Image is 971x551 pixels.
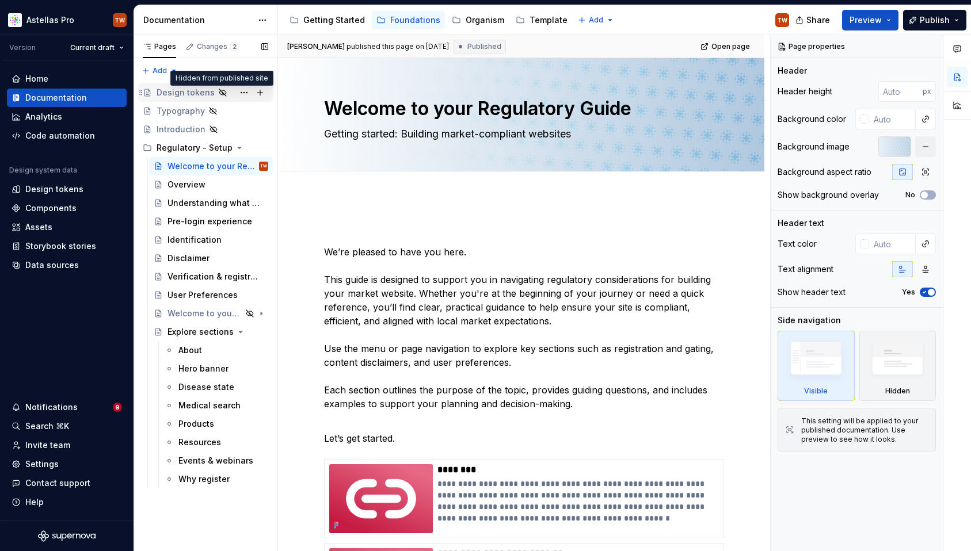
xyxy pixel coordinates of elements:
[285,9,572,32] div: Page tree
[149,249,273,267] a: Disclaimer
[160,341,273,359] a: About
[157,124,205,135] div: Introduction
[778,315,841,326] div: Side navigation
[324,245,718,411] p: We’re pleased to have you here. This guide is designed to support you in navigating regulatory co...
[7,108,127,126] a: Analytics
[149,231,273,249] a: Identification
[778,286,846,298] div: Show header text
[7,417,127,435] button: Search ⌘K
[372,11,445,29] a: Foundations
[167,326,234,338] div: Explore sections
[801,416,928,444] div: This setting will be applied to your published documentation. Use preview to see how it looks.
[25,439,70,451] div: Invite team
[149,323,273,341] a: Explore sections
[778,86,832,97] div: Header height
[778,331,855,401] div: Visible
[115,16,125,25] div: TW
[287,42,345,51] span: [PERSON_NAME]
[511,11,572,29] a: Template
[329,464,433,533] img: e14d6c84-c80e-4a8f-a93e-f8cb21dcae33.png
[167,160,257,172] div: Welcome to your Regulatory Guide
[850,14,882,26] span: Preview
[25,111,62,123] div: Analytics
[38,530,96,542] a: Supernova Logo
[778,65,807,76] div: Header
[777,16,787,25] div: TW
[804,387,828,396] div: Visible
[178,345,202,356] div: About
[138,120,273,139] a: Introduction
[7,474,127,492] button: Contact support
[322,125,716,143] textarea: Getting started: Building market-compliant websites
[859,331,936,401] div: Hidden
[138,63,181,79] button: Add
[778,189,879,201] div: Show background overlay
[7,493,127,511] button: Help
[70,43,115,52] span: Current draft
[7,199,127,217] a: Components
[530,14,568,26] div: Template
[466,14,504,26] div: Organism
[178,363,229,374] div: Hero banner
[923,87,931,96] p: px
[25,496,44,508] div: Help
[167,271,262,282] div: Verification & registration
[160,433,273,451] a: Resources
[160,415,273,433] a: Products
[65,40,129,56] button: Current draft
[25,221,52,233] div: Assets
[920,14,950,26] span: Publish
[260,160,267,172] div: TW
[25,401,78,413] div: Notifications
[167,308,242,319] div: Welcome to your regulatory guide
[25,477,90,489] div: Contact support
[178,381,234,393] div: Disease state
[25,458,59,470] div: Settings
[7,89,127,107] a: Documentation
[778,217,824,229] div: Header text
[8,13,22,27] img: b2369ad3-f38c-46c1-b2a2-f2452fdbdcd2.png
[869,109,916,129] input: Auto
[157,105,205,117] div: Typography
[25,259,79,271] div: Data sources
[143,14,252,26] div: Documentation
[7,127,127,145] a: Code automation
[149,267,273,286] a: Verification & registration
[160,378,273,396] a: Disease state
[25,73,48,85] div: Home
[778,141,850,152] div: Background image
[903,10,966,30] button: Publish
[7,237,127,255] a: Storybook stories
[346,42,449,51] div: published this page on [DATE]
[160,396,273,415] a: Medical search
[153,66,167,75] span: Add
[285,11,370,29] a: Getting Started
[167,179,205,190] div: Overview
[7,436,127,454] a: Invite team
[467,42,501,51] span: Published
[778,263,833,275] div: Text alignment
[138,83,273,488] div: Page tree
[7,70,127,88] a: Home
[778,238,817,250] div: Text color
[167,289,238,301] div: User Preferences
[143,42,176,51] div: Pages
[167,234,222,246] div: Identification
[149,157,273,175] a: Welcome to your Regulatory GuideTW
[149,212,273,231] a: Pre-login experience
[885,387,910,396] div: Hidden
[9,43,36,52] div: Version
[806,14,830,26] span: Share
[138,139,273,157] div: Regulatory - Setup
[167,197,262,209] div: Understanding what you need
[149,194,273,212] a: Understanding what you need
[574,12,618,28] button: Add
[303,14,365,26] div: Getting Started
[178,455,253,466] div: Events & webinars
[778,166,871,178] div: Background aspect ratio
[778,113,846,125] div: Background color
[230,42,239,51] span: 2
[697,39,755,55] a: Open page
[157,142,233,154] div: Regulatory - Setup
[197,42,239,51] div: Changes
